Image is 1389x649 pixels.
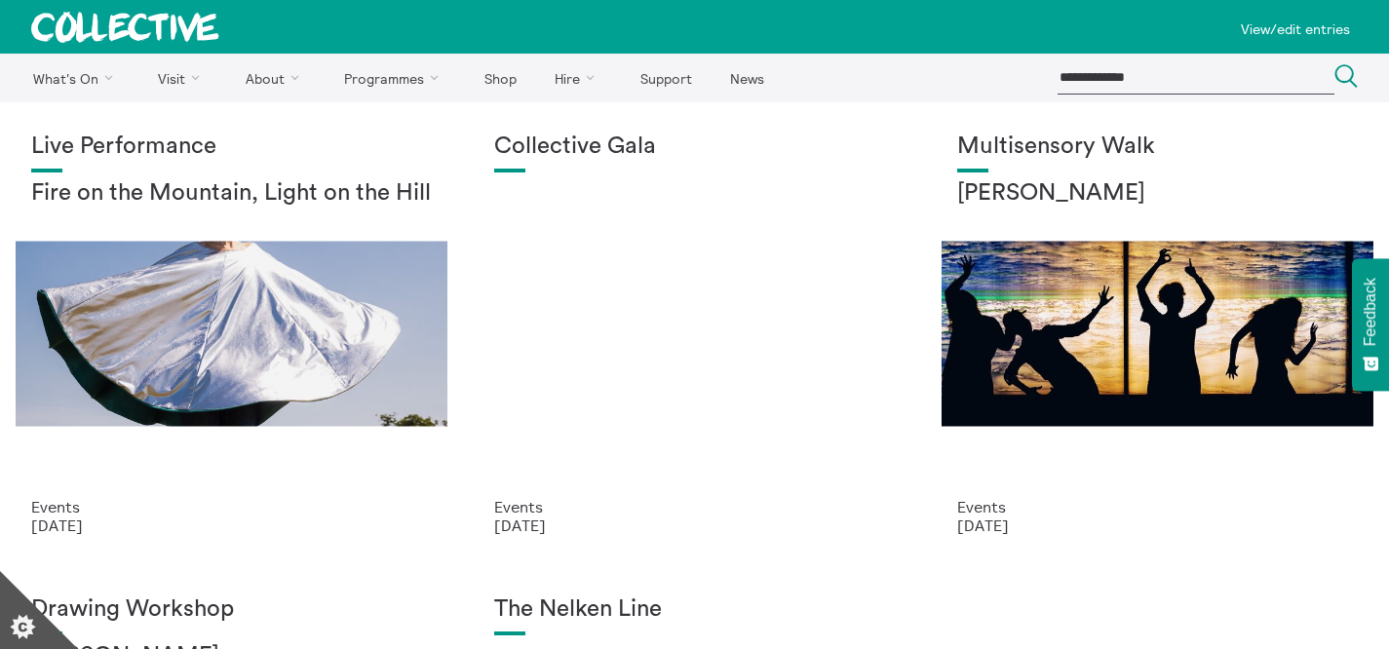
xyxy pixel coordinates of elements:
p: Events [957,498,1358,515]
a: Shop [467,54,533,102]
a: What's On [16,54,137,102]
h1: Collective Gala [494,134,895,161]
h2: [PERSON_NAME] [957,180,1358,208]
a: Hire [538,54,620,102]
h2: Fire on the Mountain, Light on the Hill [31,180,432,208]
h1: Multisensory Walk [957,134,1358,161]
p: Events [31,498,432,515]
a: Visit [141,54,225,102]
h1: Live Performance [31,134,432,161]
p: [DATE] [31,516,432,534]
a: About [228,54,324,102]
button: Feedback - Show survey [1352,258,1389,391]
p: Events [494,498,895,515]
p: View/edit entries [1241,21,1350,37]
a: News [713,54,781,102]
span: Feedback [1362,278,1379,346]
h1: Drawing Workshop [31,596,432,624]
a: Collective Gala 2023. Image credit Sally Jubb. Collective Gala Events [DATE] [463,102,926,565]
a: Support [623,54,709,102]
p: [DATE] [494,516,895,534]
h1: The Nelken Line [494,596,895,624]
p: [DATE] [957,516,1358,534]
a: View/edit entries [1233,8,1358,46]
a: Programmes [328,54,464,102]
a: Museum Art Walk Multisensory Walk [PERSON_NAME] Events [DATE] [926,102,1389,565]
